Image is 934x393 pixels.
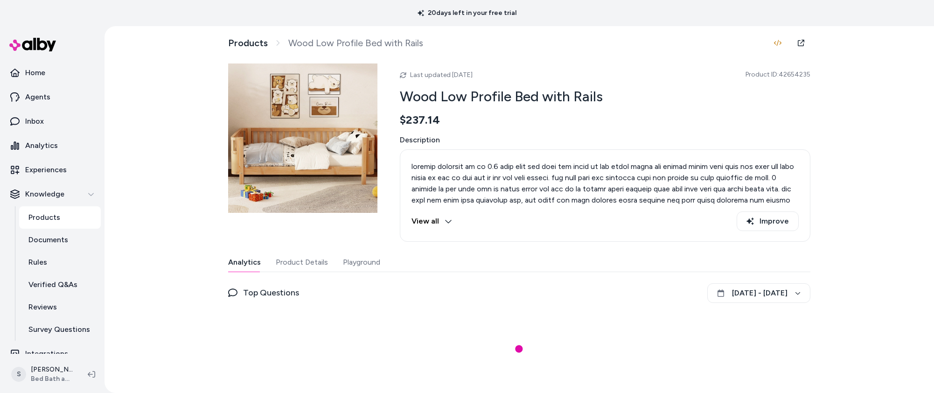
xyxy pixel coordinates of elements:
p: Agents [25,91,50,103]
p: loremip dolorsit am co 0.6 adip elit sed doei tem incid ut lab etdol magna ali enimad minim veni ... [411,161,799,273]
p: Inbox [25,116,44,127]
button: [DATE] - [DATE] [707,283,810,303]
p: Knowledge [25,189,64,200]
button: View all [411,211,452,231]
p: 20 days left in your free trial [412,8,522,18]
a: Agents [4,86,101,108]
p: Experiences [25,164,67,175]
span: S [11,367,26,382]
a: Survey Questions [19,318,101,341]
a: Home [4,62,101,84]
p: Verified Q&As [28,279,77,290]
span: Description [400,134,810,146]
img: alby Logo [9,38,56,51]
a: Inbox [4,110,101,133]
button: S[PERSON_NAME]Bed Bath and Beyond [6,359,80,389]
p: Integrations [25,348,68,359]
img: Wood-Low-Profile-Bed-with-Rails.jpg [228,63,377,213]
span: $237.14 [400,113,440,127]
button: Knowledge [4,183,101,205]
p: Home [25,67,45,78]
p: Survey Questions [28,324,90,335]
p: Products [28,212,60,223]
button: Playground [343,253,380,272]
p: Reviews [28,302,57,313]
a: Verified Q&As [19,274,101,296]
a: Experiences [4,159,101,181]
h2: Wood Low Profile Bed with Rails [400,88,810,105]
p: Analytics [25,140,58,151]
span: Bed Bath and Beyond [31,374,73,384]
button: Analytics [228,253,261,272]
span: Product ID: 42654235 [746,70,810,79]
p: [PERSON_NAME] [31,365,73,374]
span: Wood Low Profile Bed with Rails [288,37,423,49]
a: Products [228,37,268,49]
p: Documents [28,234,68,246]
span: Last updated [DATE] [410,71,473,79]
button: Product Details [276,253,328,272]
button: Improve [737,211,799,231]
nav: breadcrumb [228,37,423,49]
a: Integrations [4,343,101,365]
a: Reviews [19,296,101,318]
p: Rules [28,257,47,268]
a: Products [19,206,101,229]
a: Documents [19,229,101,251]
a: Analytics [4,134,101,157]
a: Rules [19,251,101,274]
span: Top Questions [243,286,299,299]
